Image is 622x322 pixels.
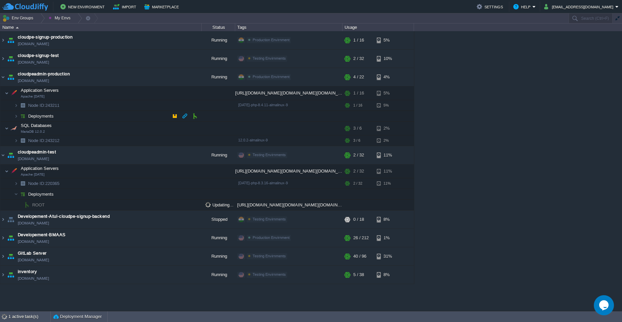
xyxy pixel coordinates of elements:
a: Application ServersApache [DATE] [20,166,60,171]
a: GitLab Server [18,250,47,257]
span: 243211 [28,103,60,108]
a: [DOMAIN_NAME] [18,77,49,84]
a: Node ID:243212 [28,138,60,143]
div: 2% [377,122,399,135]
img: AMDAwAAAACH5BAEAAAAALAAAAAABAAEAAAICRAEAOw== [5,86,9,100]
span: Node ID: [28,103,45,108]
div: [URL][DOMAIN_NAME][DOMAIN_NAME][DOMAIN_NAME] [235,200,343,210]
span: Testing Envirnments [253,272,286,276]
div: 11% [377,178,399,189]
div: Status [202,23,235,31]
a: [DOMAIN_NAME] [18,155,49,162]
a: Deployments [28,113,55,119]
div: 0 / 18 [353,210,364,229]
a: [DOMAIN_NAME] [18,41,49,47]
span: Apache [DATE] [21,94,45,99]
div: 4% [377,68,399,86]
div: Tags [236,23,342,31]
div: 4 / 22 [353,68,364,86]
div: 1 / 16 [353,31,364,49]
a: [DOMAIN_NAME] [18,238,49,245]
a: Node ID:220365 [28,181,60,186]
div: 2 / 32 [353,165,364,178]
div: 1 active task(s) [8,311,50,322]
a: inventory [18,268,37,275]
div: 5% [377,31,399,49]
img: AMDAwAAAACH5BAEAAAAALAAAAAABAAEAAAICRAEAOw== [14,100,18,111]
img: CloudJiffy [2,3,48,11]
img: AMDAwAAAACH5BAEAAAAALAAAAAABAAEAAAICRAEAOw== [6,50,15,68]
button: Settings [477,3,505,11]
span: 12.0.2-almalinux-9 [238,138,268,142]
img: AMDAwAAAACH5BAEAAAAALAAAAAABAAEAAAICRAEAOw== [9,165,18,178]
div: Running [202,247,235,265]
a: [DOMAIN_NAME] [18,275,49,282]
img: AMDAwAAAACH5BAEAAAAALAAAAAABAAEAAAICRAEAOw== [18,135,28,146]
img: AMDAwAAAACH5BAEAAAAALAAAAAABAAEAAAICRAEAOw== [16,27,19,28]
button: Deployment Manager [53,313,102,320]
img: AMDAwAAAACH5BAEAAAAALAAAAAABAAEAAAICRAEAOw== [6,31,15,49]
img: AMDAwAAAACH5BAEAAAAALAAAAAABAAEAAAICRAEAOw== [6,146,15,164]
div: 5% [377,100,399,111]
img: AMDAwAAAACH5BAEAAAAALAAAAAABAAEAAAICRAEAOw== [6,210,15,229]
img: AMDAwAAAACH5BAEAAAAALAAAAAABAAEAAAICRAEAOw== [14,178,18,189]
span: Node ID: [28,138,45,143]
div: Running [202,146,235,164]
div: 1 / 16 [353,86,364,100]
div: 26 / 212 [353,229,369,247]
img: AMDAwAAAACH5BAEAAAAALAAAAAABAAEAAAICRAEAOw== [0,247,6,265]
button: My Envs [49,13,72,23]
span: ROOT [32,202,46,208]
div: 31% [377,247,399,265]
button: Env Groups [2,13,36,23]
span: Updating... [205,202,234,207]
span: Production Envirnment [253,75,290,79]
span: [DATE]-php-8.4.11-almalinux-9 [238,103,288,107]
button: [EMAIL_ADDRESS][DOMAIN_NAME] [544,3,615,11]
a: cloudpe-signup-production [18,34,72,41]
img: AMDAwAAAACH5BAEAAAAALAAAAAABAAEAAAICRAEAOw== [0,50,6,68]
button: Marketplace [144,3,181,11]
img: AMDAwAAAACH5BAEAAAAALAAAAAABAAEAAAICRAEAOw== [18,100,28,111]
img: AMDAwAAAACH5BAEAAAAALAAAAAABAAEAAAICRAEAOw== [0,229,6,247]
a: cloudpeadmin-test [18,149,56,155]
div: 10% [377,50,399,68]
span: Deployments [28,191,55,197]
img: AMDAwAAAACH5BAEAAAAALAAAAAABAAEAAAICRAEAOw== [0,68,6,86]
span: Testing Envirnments [253,254,286,258]
img: AMDAwAAAACH5BAEAAAAALAAAAAABAAEAAAICRAEAOw== [9,122,18,135]
img: AMDAwAAAACH5BAEAAAAALAAAAAABAAEAAAICRAEAOw== [6,247,15,265]
span: Application Servers [20,87,60,93]
div: 2 / 32 [353,178,362,189]
img: AMDAwAAAACH5BAEAAAAALAAAAAABAAEAAAICRAEAOw== [0,210,6,229]
div: 5 / 38 [353,266,364,284]
div: 3 / 6 [353,135,360,146]
img: AMDAwAAAACH5BAEAAAAALAAAAAABAAEAAAICRAEAOw== [14,111,18,121]
img: AMDAwAAAACH5BAEAAAAALAAAAAABAAEAAAICRAEAOw== [18,189,28,199]
div: 2% [377,135,399,146]
div: [URL][DOMAIN_NAME][DOMAIN_NAME][DOMAIN_NAME] [235,86,343,100]
a: Developement-Atul-cloudpe-signup-backend [18,213,110,220]
div: 40 / 96 [353,247,366,265]
a: cloudpeadmin-production [18,71,70,77]
a: [DOMAIN_NAME] [18,220,49,227]
div: 3 / 6 [353,122,362,135]
div: Running [202,266,235,284]
div: 2 / 32 [353,146,364,164]
div: 2 / 32 [353,50,364,68]
img: AMDAwAAAACH5BAEAAAAALAAAAAABAAEAAAICRAEAOw== [22,200,32,210]
span: MariaDB 12.0.2 [21,130,45,134]
div: Usage [343,23,414,31]
a: cloudpe-signup-test [18,52,59,59]
div: Stopped [202,210,235,229]
img: AMDAwAAAACH5BAEAAAAALAAAAAABAAEAAAICRAEAOw== [14,189,18,199]
a: Developement-BMAAS [18,232,66,238]
img: AMDAwAAAACH5BAEAAAAALAAAAAABAAEAAAICRAEAOw== [9,86,18,100]
img: AMDAwAAAACH5BAEAAAAALAAAAAABAAEAAAICRAEAOw== [0,146,6,164]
